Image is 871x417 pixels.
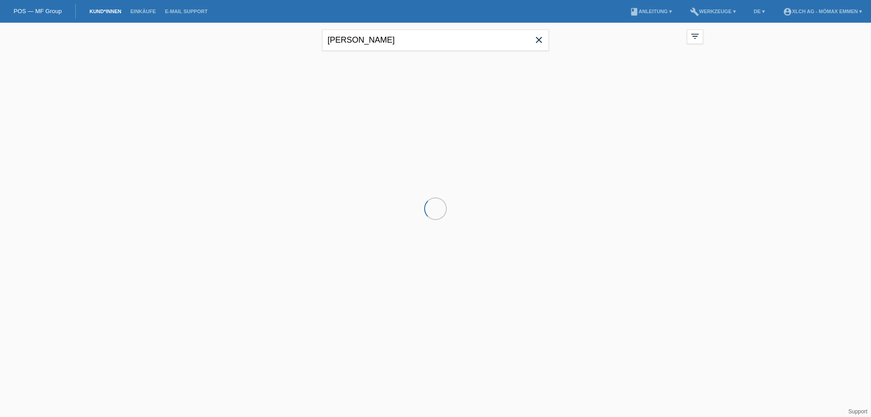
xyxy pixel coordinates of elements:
a: bookAnleitung ▾ [625,9,676,14]
a: DE ▾ [749,9,769,14]
i: book [630,7,639,16]
a: Einkäufe [126,9,160,14]
i: account_circle [783,7,792,16]
a: E-Mail Support [161,9,212,14]
i: filter_list [690,31,700,41]
a: buildWerkzeuge ▾ [685,9,740,14]
a: Kund*innen [85,9,126,14]
a: POS — MF Group [14,8,62,15]
i: close [533,34,544,45]
a: account_circleXLCH AG - Mömax Emmen ▾ [778,9,866,14]
input: Suche... [322,29,549,51]
i: build [690,7,699,16]
a: Support [848,408,867,415]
